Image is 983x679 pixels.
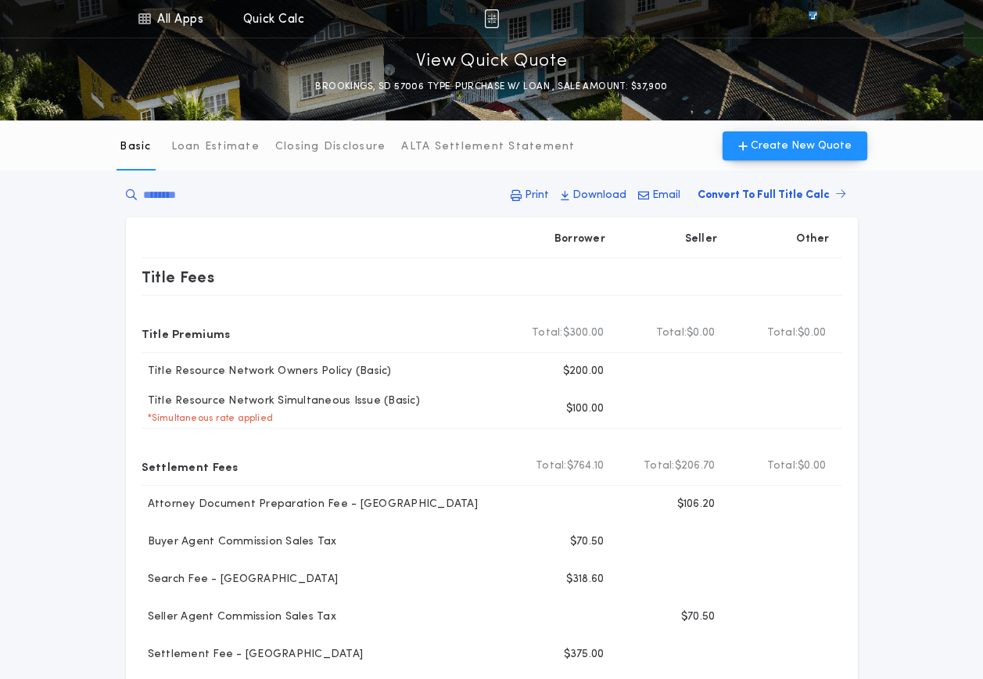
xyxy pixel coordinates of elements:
p: $106.20 [677,497,716,512]
p: Email [652,188,680,203]
p: Title Resource Network Simultaneous Issue (Basic) [142,393,420,409]
p: Title Resource Network Owners Policy (Basic) [142,364,392,379]
span: $0.00 [687,325,715,341]
p: ALTA Settlement Statement [401,139,575,155]
p: Seller Agent Commission Sales Tax [142,609,336,625]
button: Print [506,181,554,210]
p: Brookings, SD 57006 TYPE: PURCHASE W/ LOAN , SALE AMOUNT: $37,900 [315,79,667,95]
b: Total: [644,458,675,474]
p: $70.50 [681,609,716,625]
b: Total: [536,458,567,474]
p: $318.60 [566,572,605,587]
button: Convert To Full Title Calc [685,181,858,210]
span: Convert To Full Title Calc [698,187,830,203]
span: Create New Quote [751,138,852,154]
b: Total: [656,325,687,341]
p: Attorney Document Preparation Fee - [GEOGRAPHIC_DATA] [142,497,478,512]
p: Loan Estimate [171,139,260,155]
p: $375.00 [564,647,605,663]
p: $100.00 [566,401,605,417]
p: Print [525,188,549,203]
p: $70.50 [570,534,605,550]
b: Total: [767,458,798,474]
p: Buyer Agent Commission Sales Tax [142,534,337,550]
img: vs-icon [780,11,845,27]
span: $206.70 [675,458,716,474]
p: Title Premiums [142,321,231,346]
button: Create New Quote [723,131,867,160]
button: Email [633,181,685,210]
span: $0.00 [798,325,826,341]
b: Total: [532,325,563,341]
p: Basic [120,139,151,155]
button: Download [556,181,631,210]
img: img [484,9,499,28]
p: Other [796,232,829,247]
p: Settlement Fee - [GEOGRAPHIC_DATA] [142,647,364,663]
span: $0.00 [798,458,826,474]
b: Total: [767,325,798,341]
p: Borrower [554,232,605,247]
p: Closing Disclosure [275,139,386,155]
span: $764.10 [567,458,605,474]
p: $200.00 [563,364,605,379]
span: $300.00 [563,325,605,341]
p: * Simultaneous rate applied [142,412,274,425]
p: Title Fees [142,264,215,289]
p: Search Fee - [GEOGRAPHIC_DATA] [142,572,339,587]
p: Download [572,188,626,203]
p: Settlement Fees [142,454,239,479]
p: View Quick Quote [416,49,568,74]
p: Seller [685,232,718,247]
